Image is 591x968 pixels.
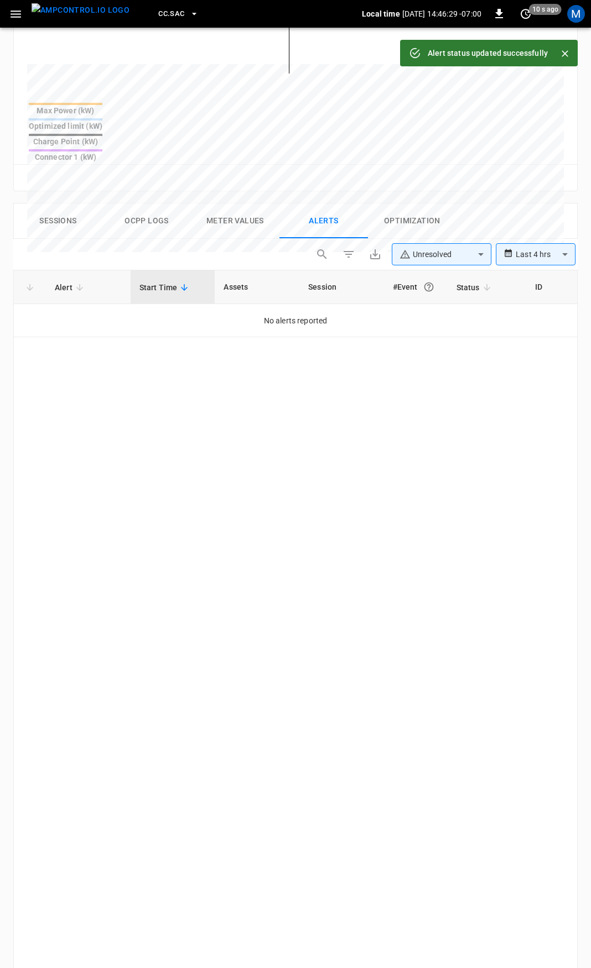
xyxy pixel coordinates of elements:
div: Unresolved [400,249,474,260]
button: Alerts [279,203,368,239]
th: ID [526,270,577,304]
span: Start Time [139,281,192,294]
span: 10 s ago [529,4,562,15]
p: Local time [362,8,400,19]
button: set refresh interval [517,5,535,23]
button: Optimization [368,203,457,239]
button: Close [557,45,573,62]
span: Status [457,281,494,294]
p: [DATE] 14:46:29 -07:00 [402,8,481,19]
button: Sessions [14,203,102,239]
button: Meter Values [191,203,279,239]
th: Session [299,270,384,304]
div: profile-icon [567,5,585,23]
th: Assets [215,270,299,304]
span: CC.SAC [158,8,184,20]
div: #Event [393,277,439,297]
td: No alerts reported [14,304,577,337]
button: An event is a single occurrence of an issue. An alert groups related events for the same asset, m... [419,277,439,297]
div: Alert status updated successfully [428,43,548,63]
button: CC.SAC [154,3,203,25]
span: Alert [55,281,87,294]
button: Ocpp logs [102,203,191,239]
img: ampcontrol.io logo [32,3,129,17]
div: Last 4 hrs [516,244,576,265]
